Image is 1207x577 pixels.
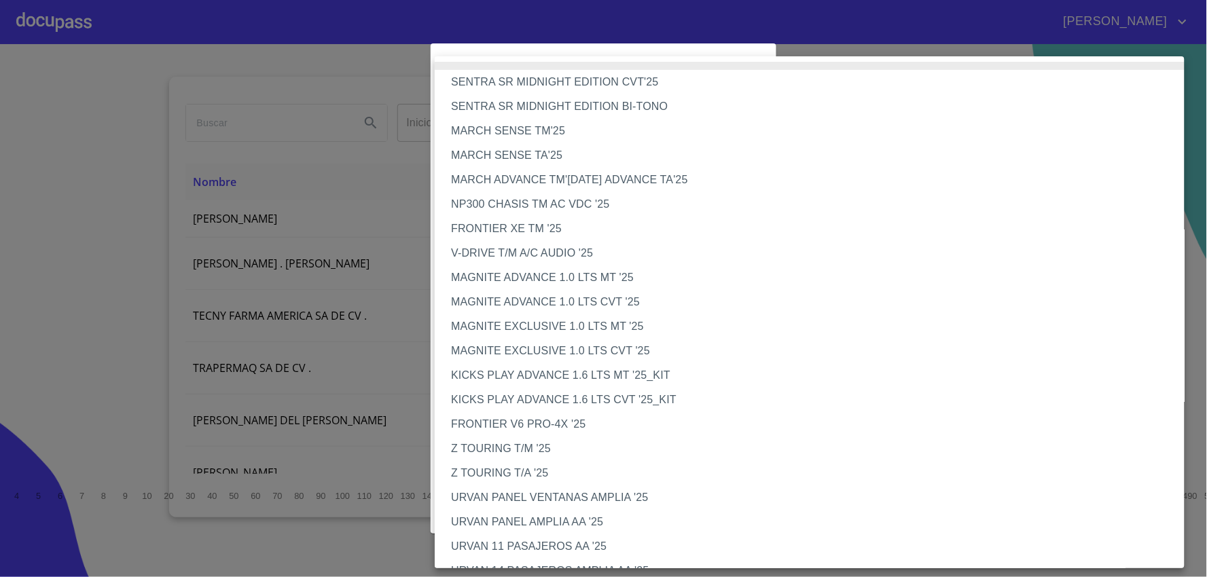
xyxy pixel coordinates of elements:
li: FRONTIER XE TM '25 [435,217,1196,241]
li: V-DRIVE T/M A/C AUDIO '25 [435,241,1196,265]
li: MAGNITE EXCLUSIVE 1.0 LTS CVT '25 [435,339,1196,363]
li: MARCH SENSE TM'25 [435,119,1196,143]
li: URVAN PANEL AMPLIA AA '25 [435,510,1196,534]
li: NP300 CHASIS TM AC VDC '25 [435,192,1196,217]
li: KICKS PLAY ADVANCE 1.6 LTS CVT '25_KIT [435,388,1196,412]
li: Z TOURING T/M '25 [435,436,1196,461]
li: MAGNITE ADVANCE 1.0 LTS MT '25 [435,265,1196,290]
li: MAGNITE ADVANCE 1.0 LTS CVT '25 [435,290,1196,314]
li: MARCH ADVANCE TM'[DATE] ADVANCE TA'25 [435,168,1196,192]
li: FRONTIER V6 PRO-4X '25 [435,412,1196,436]
li: MAGNITE EXCLUSIVE 1.0 LTS MT '25 [435,314,1196,339]
li: MARCH SENSE TA'25 [435,143,1196,168]
li: URVAN 11 PASAJEROS AA '25 [435,534,1196,559]
li: Z TOURING T/A '25 [435,461,1196,485]
li: SENTRA SR MIDNIGHT EDITION CVT'25 [435,70,1196,94]
li: SENTRA SR MIDNIGHT EDITION BI-TONO [435,94,1196,119]
li: URVAN PANEL VENTANAS AMPLIA '25 [435,485,1196,510]
li: KICKS PLAY ADVANCE 1.6 LTS MT '25_KIT [435,363,1196,388]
